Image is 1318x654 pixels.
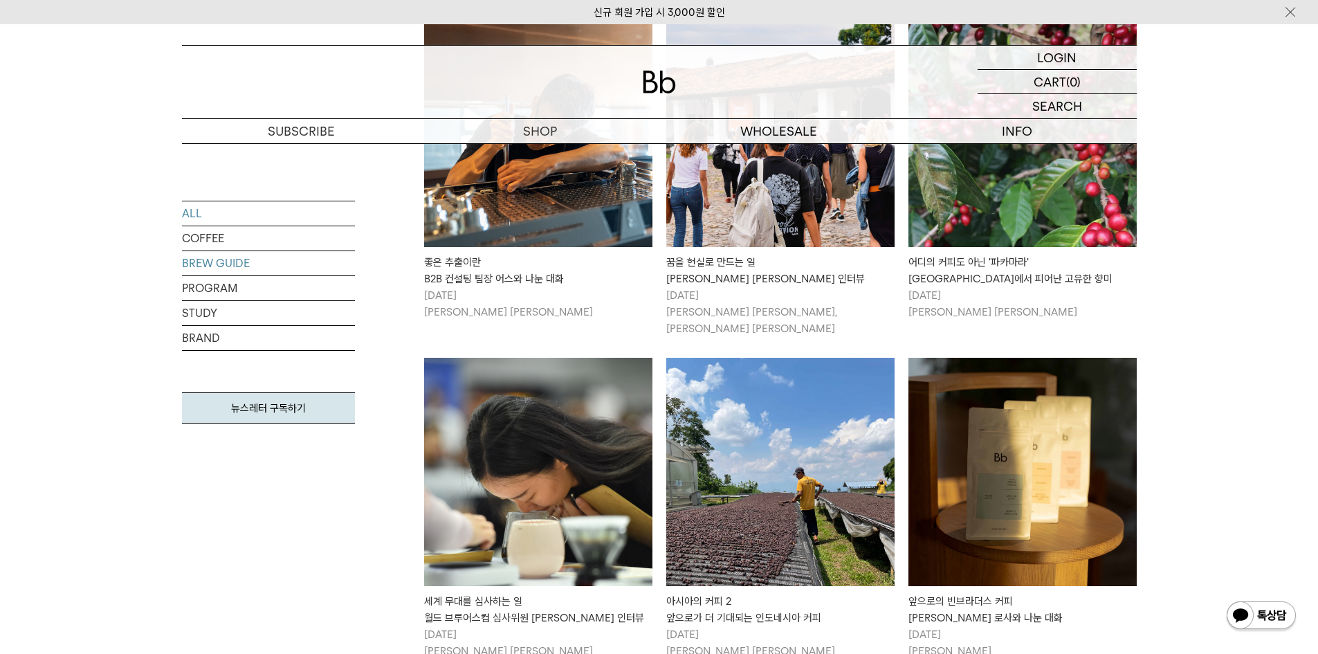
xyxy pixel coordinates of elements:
p: [DATE] [PERSON_NAME] [PERSON_NAME] [908,287,1137,320]
a: COFFEE [182,226,355,251]
img: 카카오톡 채널 1:1 채팅 버튼 [1225,600,1297,633]
div: 세계 무대를 심사하는 일 월드 브루어스컵 심사위원 [PERSON_NAME] 인터뷰 [424,593,652,626]
div: 좋은 추출이란 B2B 컨설팅 팀장 어스와 나눈 대화 [424,254,652,287]
p: [DATE] [PERSON_NAME] [PERSON_NAME] [424,287,652,320]
p: INFO [898,119,1137,143]
p: [DATE] [PERSON_NAME] [PERSON_NAME], [PERSON_NAME] [PERSON_NAME] [666,287,895,337]
p: (0) [1066,70,1081,93]
a: ALL [182,201,355,226]
img: 앞으로의 빈브라더스 커피 그린빈 바이어 로사와 나눈 대화 [908,358,1137,586]
div: 아시아의 커피 2 앞으로가 더 기대되는 인도네시아 커피 [666,593,895,626]
a: PROGRAM [182,276,355,300]
a: SHOP [421,119,659,143]
a: BRAND [182,326,355,350]
p: WHOLESALE [659,119,898,143]
a: CART (0) [978,70,1137,94]
img: 세계 무대를 심사하는 일월드 브루어스컵 심사위원 크리스티 인터뷰 [424,358,652,586]
a: SUBSCRIBE [182,119,421,143]
div: 앞으로의 빈브라더스 커피 [PERSON_NAME] 로사와 나눈 대화 [908,593,1137,626]
a: 좋은 추출이란B2B 컨설팅 팀장 어스와 나눈 대화 좋은 추출이란B2B 컨설팅 팀장 어스와 나눈 대화 [DATE][PERSON_NAME] [PERSON_NAME] [424,19,652,320]
p: SEARCH [1032,94,1082,118]
img: 아시아의 커피 2앞으로가 더 기대되는 인도네시아 커피 [666,358,895,586]
p: LOGIN [1037,46,1077,69]
a: BREW GUIDE [182,251,355,275]
a: STUDY [182,301,355,325]
a: LOGIN [978,46,1137,70]
a: 뉴스레터 구독하기 [182,392,355,424]
a: 꿈을 현실로 만드는 일빈보야지 탁승희 대표 인터뷰 꿈을 현실로 만드는 일[PERSON_NAME] [PERSON_NAME] 인터뷰 [DATE][PERSON_NAME] [PERS... [666,19,895,337]
img: 로고 [643,71,676,93]
div: 꿈을 현실로 만드는 일 [PERSON_NAME] [PERSON_NAME] 인터뷰 [666,254,895,287]
a: 어디의 커피도 아닌 '파카마라'엘살바도르에서 피어난 고유한 향미 어디의 커피도 아닌 '파카마라'[GEOGRAPHIC_DATA]에서 피어난 고유한 향미 [DATE][PERSON... [908,19,1137,320]
div: 어디의 커피도 아닌 '파카마라' [GEOGRAPHIC_DATA]에서 피어난 고유한 향미 [908,254,1137,287]
a: 신규 회원 가입 시 3,000원 할인 [594,6,725,19]
p: CART [1034,70,1066,93]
